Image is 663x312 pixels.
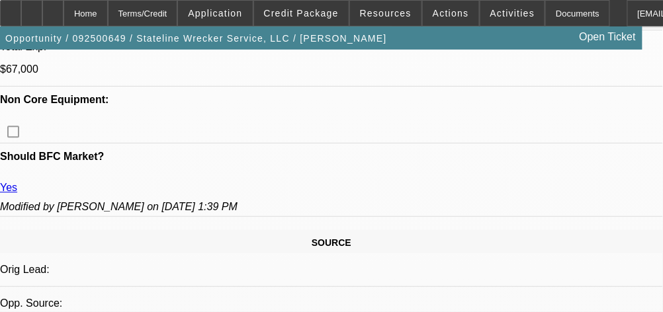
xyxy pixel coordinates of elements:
span: Resources [360,8,412,19]
span: Opportunity / 092500649 / Stateline Wrecker Service, LLC / [PERSON_NAME] [5,33,387,44]
span: Application [188,8,242,19]
button: Credit Package [254,1,349,26]
span: Credit Package [264,8,339,19]
span: Activities [490,8,535,19]
span: SOURCE [312,237,351,248]
span: Actions [433,8,469,19]
button: Application [178,1,252,26]
a: Open Ticket [574,26,641,48]
button: Resources [350,1,421,26]
button: Actions [423,1,479,26]
button: Activities [480,1,545,26]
